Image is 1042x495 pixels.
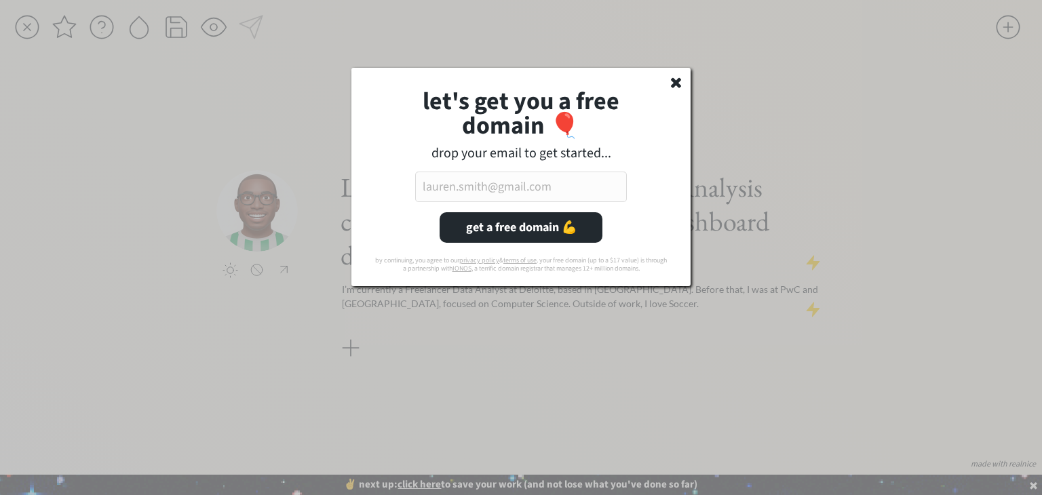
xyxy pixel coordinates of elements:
[452,264,471,273] a: IONOS
[374,256,668,273] div: by continuing, you agree to our & . your free domain (up to a $17 value) is through a partnership...
[415,172,627,202] input: lauren.smith@gmail.com
[440,212,602,243] button: get a free domain 💪
[374,145,668,161] div: drop your email to get started...
[503,256,537,265] a: terms of use
[459,256,499,265] a: privacy policy
[391,90,651,138] h1: let's get you a free domain 🎈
